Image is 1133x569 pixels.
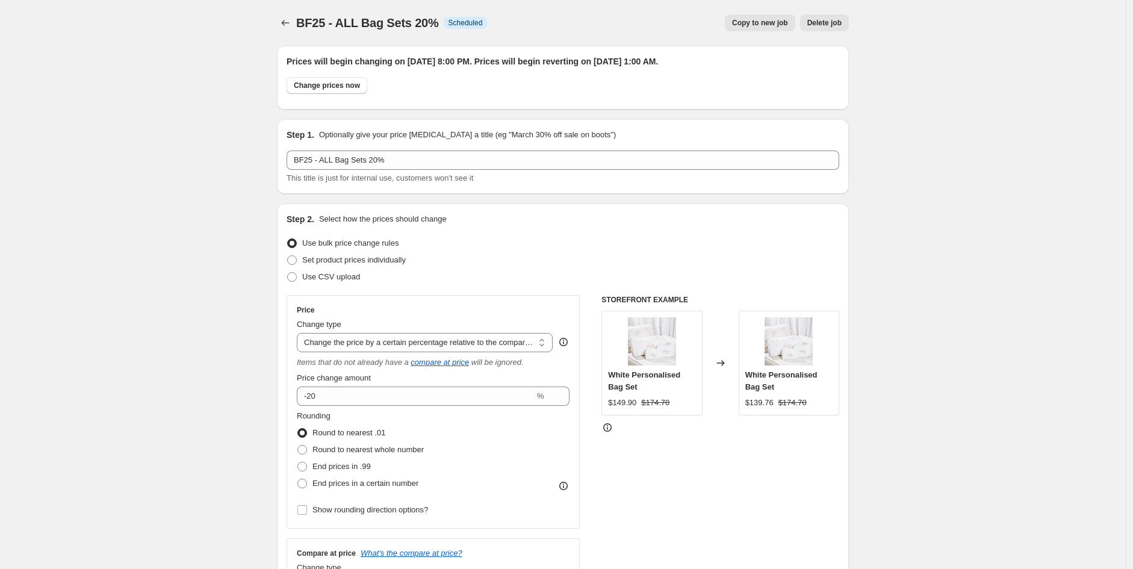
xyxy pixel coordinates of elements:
[608,397,636,409] div: $149.90
[287,77,367,94] button: Change prices now
[537,391,544,400] span: %
[297,358,409,367] i: Items that do not already have a
[628,317,676,365] img: WhitePersonalisedBagSet-TheLabelHouseCollection_80x.jpg
[297,387,535,406] input: -20
[471,358,524,367] i: will be ignored.
[725,14,795,31] button: Copy to new job
[411,358,469,367] button: compare at price
[361,549,462,558] button: What's the compare at price?
[294,81,360,90] span: Change prices now
[319,213,447,225] p: Select how the prices should change
[302,255,406,264] span: Set product prices individually
[800,14,849,31] button: Delete job
[312,462,371,471] span: End prices in .99
[312,479,418,488] span: End prices in a certain number
[745,397,774,409] div: $139.76
[297,320,341,329] span: Change type
[312,445,424,454] span: Round to nearest whole number
[312,428,385,437] span: Round to nearest .01
[287,213,314,225] h2: Step 2.
[297,549,356,558] h3: Compare at price
[608,370,680,391] span: White Personalised Bag Set
[287,55,839,67] h2: Prices will begin changing on [DATE] 8:00 PM. Prices will begin reverting on [DATE] 1:00 AM.
[287,151,839,170] input: 30% off holiday sale
[745,370,818,391] span: White Personalised Bag Set
[297,411,331,420] span: Rounding
[287,173,473,182] span: This title is just for internal use, customers won't see it
[641,397,669,409] strike: $174.70
[302,238,399,247] span: Use bulk price change rules
[807,18,842,28] span: Delete job
[312,505,428,514] span: Show rounding direction options?
[778,397,807,409] strike: $174.70
[449,18,483,28] span: Scheduled
[732,18,788,28] span: Copy to new job
[287,129,314,141] h2: Step 1.
[296,16,439,30] span: BF25 - ALL Bag Sets 20%
[557,336,570,348] div: help
[319,129,616,141] p: Optionally give your price [MEDICAL_DATA] a title (eg "March 30% off sale on boots")
[302,272,360,281] span: Use CSV upload
[297,373,371,382] span: Price change amount
[765,317,813,365] img: WhitePersonalisedBagSet-TheLabelHouseCollection_80x.jpg
[601,295,839,305] h6: STOREFRONT EXAMPLE
[297,305,314,315] h3: Price
[277,14,294,31] button: Price change jobs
